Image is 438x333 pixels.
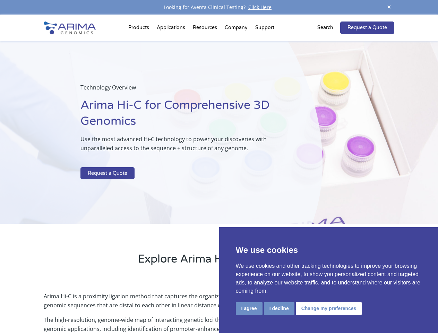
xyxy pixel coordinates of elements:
p: Use the most advanced Hi-C technology to power your discoveries with unparalleled access to the s... [80,135,287,158]
p: Search [317,23,333,32]
h1: Arima Hi-C for Comprehensive 3D Genomics [80,97,287,135]
a: Request a Quote [340,22,394,34]
p: We use cookies [236,244,422,256]
button: I decline [264,302,294,315]
button: I agree [236,302,263,315]
img: Arima-Genomics-logo [44,22,96,34]
a: Click Here [246,4,274,10]
p: Technology Overview [80,83,287,97]
p: We use cookies and other tracking technologies to improve your browsing experience on our website... [236,262,422,295]
a: Request a Quote [80,167,135,180]
button: Change my preferences [296,302,362,315]
div: Looking for Aventa Clinical Testing? [44,3,394,12]
h2: Explore Arima Hi-C Technology [44,251,394,272]
p: Arima Hi-C is a proximity ligation method that captures the organizational structure of chromatin... [44,292,394,315]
